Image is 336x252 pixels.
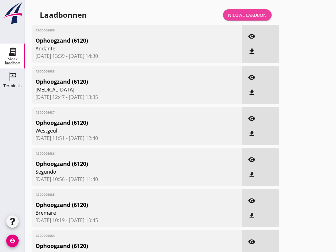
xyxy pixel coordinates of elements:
[35,151,205,156] span: 4S-00006686
[35,175,239,183] span: [DATE] 10:56 - [DATE] 11:40
[35,93,239,101] span: [DATE] 12:47 - [DATE] 13:35
[35,52,239,60] span: [DATE] 13:39 - [DATE] 14:30
[248,197,255,204] i: visibility
[248,171,255,178] i: file_download
[228,12,267,18] div: Nieuwe laadbon
[1,2,24,25] img: logo-small.a267ee39.svg
[35,28,205,33] span: 4S-00006689
[6,235,19,247] i: account_circle
[248,115,255,122] i: visibility
[248,74,255,81] i: visibility
[35,86,205,93] span: [MEDICAL_DATA]
[248,130,255,137] i: file_download
[35,127,205,134] span: Westgeul
[35,119,205,127] span: Ophoogzand (6120)
[35,69,205,74] span: 4S-00006688
[40,10,87,20] div: Laadbonnen
[35,217,239,224] span: [DATE] 10:19 - [DATE] 10:45
[35,201,205,209] span: Ophoogzand (6120)
[248,212,255,219] i: file_download
[35,168,205,175] span: Segundo
[35,77,205,86] span: Ophoogzand (6120)
[35,110,205,115] span: 4S-00006687
[3,84,21,88] div: Terminals
[35,242,205,250] span: Ophoogzand (6120)
[35,209,205,217] span: Bremare
[35,192,205,197] span: 4S-00006685
[248,89,255,96] i: file_download
[35,233,205,238] span: 4S-00006684
[35,134,239,142] span: [DATE] 11:51 - [DATE] 12:40
[35,45,205,52] span: Andante
[248,238,255,245] i: visibility
[35,160,205,168] span: Ophoogzand (6120)
[248,156,255,163] i: visibility
[248,48,255,55] i: file_download
[223,9,272,21] a: Nieuwe laadbon
[35,36,205,45] span: Ophoogzand (6120)
[248,33,255,40] i: visibility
